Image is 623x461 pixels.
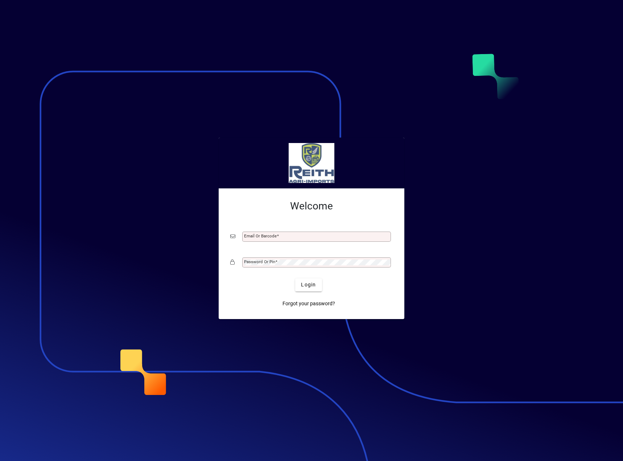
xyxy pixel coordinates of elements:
[244,259,275,264] mat-label: Password or Pin
[295,278,322,291] button: Login
[230,200,393,212] h2: Welcome
[301,281,316,289] span: Login
[282,300,335,307] span: Forgot your password?
[244,233,277,238] mat-label: Email or Barcode
[280,297,338,310] a: Forgot your password?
